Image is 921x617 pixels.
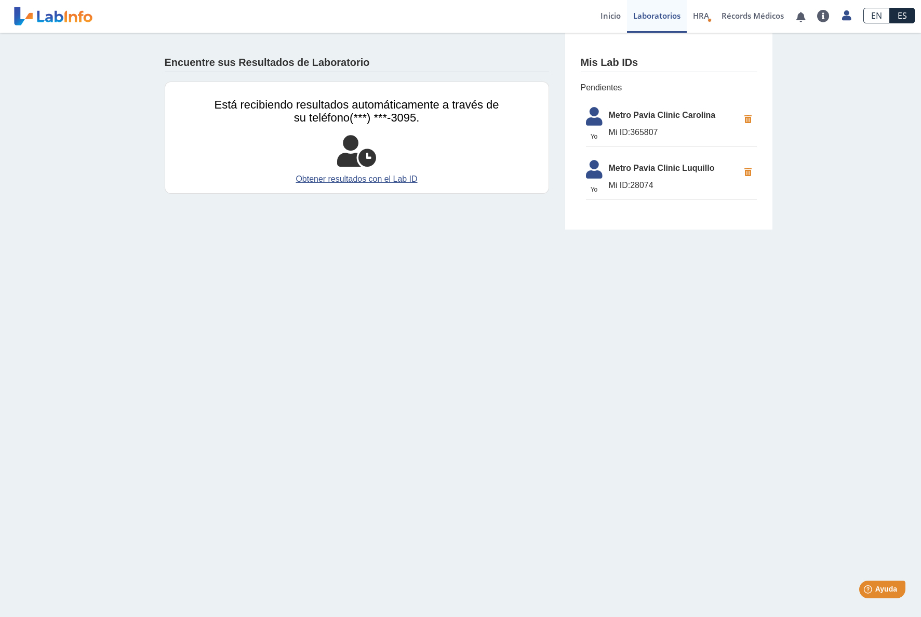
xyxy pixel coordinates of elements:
[609,179,739,192] span: 28074
[580,132,609,141] span: Yo
[609,109,739,122] span: Metro Pavia Clinic Carolina
[829,576,910,606] iframe: Help widget launcher
[581,57,638,69] h4: Mis Lab IDs
[890,8,915,23] a: ES
[609,126,739,139] span: 365807
[581,82,757,94] span: Pendientes
[580,185,609,194] span: Yo
[215,173,499,185] a: Obtener resultados con el Lab ID
[693,10,709,21] span: HRA
[609,181,631,190] span: Mi ID:
[215,98,499,124] span: Está recibiendo resultados automáticamente a través de su teléfono
[609,128,631,137] span: Mi ID:
[863,8,890,23] a: EN
[165,57,370,69] h4: Encuentre sus Resultados de Laboratorio
[609,162,739,175] span: Metro Pavia Clinic Luquillo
